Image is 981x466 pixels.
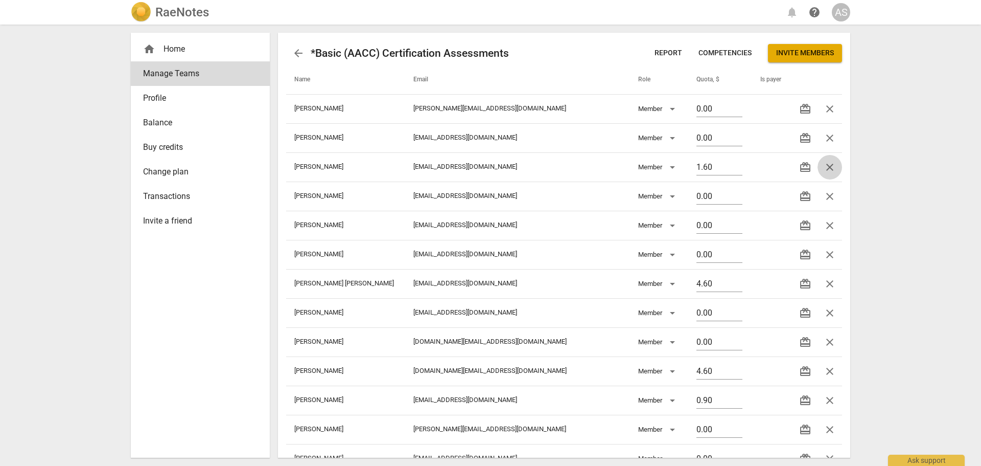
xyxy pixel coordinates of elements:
[793,417,818,442] button: Transfer credits
[286,327,405,357] td: [PERSON_NAME]
[292,47,305,59] span: arrow_back
[131,37,270,61] div: Home
[799,103,811,115] span: redeem
[405,327,630,357] td: [DOMAIN_NAME][EMAIL_ADDRESS][DOMAIN_NAME]
[286,357,405,386] td: [PERSON_NAME]
[824,394,836,407] span: close
[824,336,836,348] span: close
[824,219,836,232] span: close
[638,421,679,438] div: Member
[799,161,811,173] span: redeem
[799,394,811,407] span: redeem
[646,44,690,62] button: Report
[824,365,836,378] span: close
[824,453,836,465] span: close
[805,3,824,21] a: Help
[690,44,760,62] button: Competencies
[413,76,440,84] span: Email
[286,94,405,123] td: [PERSON_NAME]
[405,269,630,298] td: [EMAIL_ADDRESS][DOMAIN_NAME]
[131,110,270,135] a: Balance
[696,76,732,84] span: Quota, $
[638,130,679,146] div: Member
[638,363,679,380] div: Member
[143,141,249,153] span: Buy credits
[638,276,679,292] div: Member
[799,365,811,378] span: redeem
[799,336,811,348] span: redeem
[405,94,630,123] td: [PERSON_NAME][EMAIL_ADDRESS][DOMAIN_NAME]
[808,6,821,18] span: help
[793,330,818,354] button: Transfer credits
[638,392,679,409] div: Member
[799,190,811,203] span: redeem
[405,123,630,152] td: [EMAIL_ADDRESS][DOMAIN_NAME]
[824,307,836,319] span: close
[131,86,270,110] a: Profile
[405,152,630,182] td: [EMAIL_ADDRESS][DOMAIN_NAME]
[793,242,818,267] button: Transfer credits
[793,272,818,296] button: Transfer credits
[638,159,679,175] div: Member
[155,5,209,19] h2: RaeNotes
[131,135,270,160] a: Buy credits
[776,48,834,58] span: Invite members
[655,48,682,58] span: Report
[752,65,785,94] th: Is payer
[698,48,752,58] span: Competencies
[294,76,322,84] span: Name
[799,453,811,465] span: redeem
[286,182,405,211] td: [PERSON_NAME]
[638,188,679,205] div: Member
[799,424,811,436] span: redeem
[143,43,155,55] span: home
[793,126,818,150] button: Transfer credits
[824,424,836,436] span: close
[143,215,249,227] span: Invite a friend
[143,92,249,104] span: Profile
[824,103,836,115] span: close
[824,190,836,203] span: close
[131,2,209,23] a: LogoRaeNotes
[286,415,405,444] td: [PERSON_NAME]
[286,211,405,240] td: [PERSON_NAME]
[143,117,249,129] span: Balance
[131,184,270,209] a: Transactions
[131,2,151,23] img: Logo
[286,269,405,298] td: [PERSON_NAME] [PERSON_NAME]
[638,217,679,234] div: Member
[286,298,405,327] td: [PERSON_NAME]
[799,132,811,144] span: redeem
[824,249,836,261] span: close
[405,298,630,327] td: [EMAIL_ADDRESS][DOMAIN_NAME]
[405,211,630,240] td: [EMAIL_ADDRESS][DOMAIN_NAME]
[793,213,818,238] button: Transfer credits
[793,155,818,180] button: Transfer credits
[638,305,679,321] div: Member
[131,160,270,184] a: Change plan
[131,61,270,86] a: Manage Teams
[799,219,811,232] span: redeem
[793,359,818,384] button: Transfer credits
[793,388,818,413] button: Transfer credits
[286,152,405,182] td: [PERSON_NAME]
[888,455,965,466] div: Ask support
[793,301,818,325] button: Transfer credits
[799,278,811,290] span: redeem
[638,247,679,263] div: Member
[286,123,405,152] td: [PERSON_NAME]
[143,190,249,203] span: Transactions
[131,209,270,233] a: Invite a friend
[768,44,842,62] button: Invite members
[799,249,811,261] span: redeem
[405,182,630,211] td: [EMAIL_ADDRESS][DOMAIN_NAME]
[824,278,836,290] span: close
[405,386,630,415] td: [EMAIL_ADDRESS][DOMAIN_NAME]
[311,47,509,60] h2: *Basic (AACC) Certification Assessments
[638,334,679,350] div: Member
[286,240,405,269] td: [PERSON_NAME]
[824,161,836,173] span: close
[405,415,630,444] td: [PERSON_NAME][EMAIL_ADDRESS][DOMAIN_NAME]
[405,240,630,269] td: [EMAIL_ADDRESS][DOMAIN_NAME]
[799,307,811,319] span: redeem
